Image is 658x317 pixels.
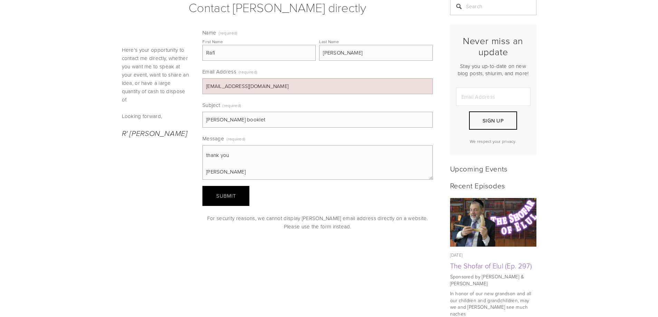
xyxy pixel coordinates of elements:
[456,35,531,58] h2: Never miss an update
[202,135,224,142] span: Message
[202,186,249,206] button: SubmitSubmit
[216,192,236,199] span: Submit
[122,46,191,104] p: Here's your opportunity to contact me directly, whether you want me to speak at your event, want ...
[122,112,191,120] p: Looking forward,
[450,198,536,247] img: The Shofar of Elul (Ep. 297)
[456,138,531,144] p: We respect your privacy.
[202,101,220,109] span: Subject
[222,100,241,110] span: (required)
[450,198,536,247] a: The Shofar of Elul (Ep. 297)
[239,67,257,77] span: (required)
[450,261,532,270] a: The Shofar of Elul (Ep. 297)
[202,68,236,75] span: Email Address
[202,214,433,231] p: For security reasons, we cannot display [PERSON_NAME] email address directly on a website. Please...
[450,181,536,190] h2: Recent Episodes
[456,62,531,77] p: Stay you up-to-date on new blog posts, shiurim, and more!
[469,111,517,130] button: Sign Up
[202,145,433,180] textarea: Dear [PERSON_NAME], thank you for your show, I'm trying to use the contact info to get [PERSON_NA...
[456,88,531,106] input: Email Address
[450,252,463,258] time: [DATE]
[122,129,188,138] em: R' [PERSON_NAME]
[202,29,216,36] span: Name
[450,273,536,287] p: Sponsored by [PERSON_NAME] & [PERSON_NAME]
[483,117,504,124] span: Sign Up
[227,134,245,144] span: (required)
[450,164,536,173] h2: Upcoming Events
[219,31,237,35] span: (required)
[202,39,223,44] div: First Name
[319,39,339,44] div: Last Name
[450,290,536,317] p: In honor of our new grandson and all our children and grandchildren, may we and [PERSON_NAME] see...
